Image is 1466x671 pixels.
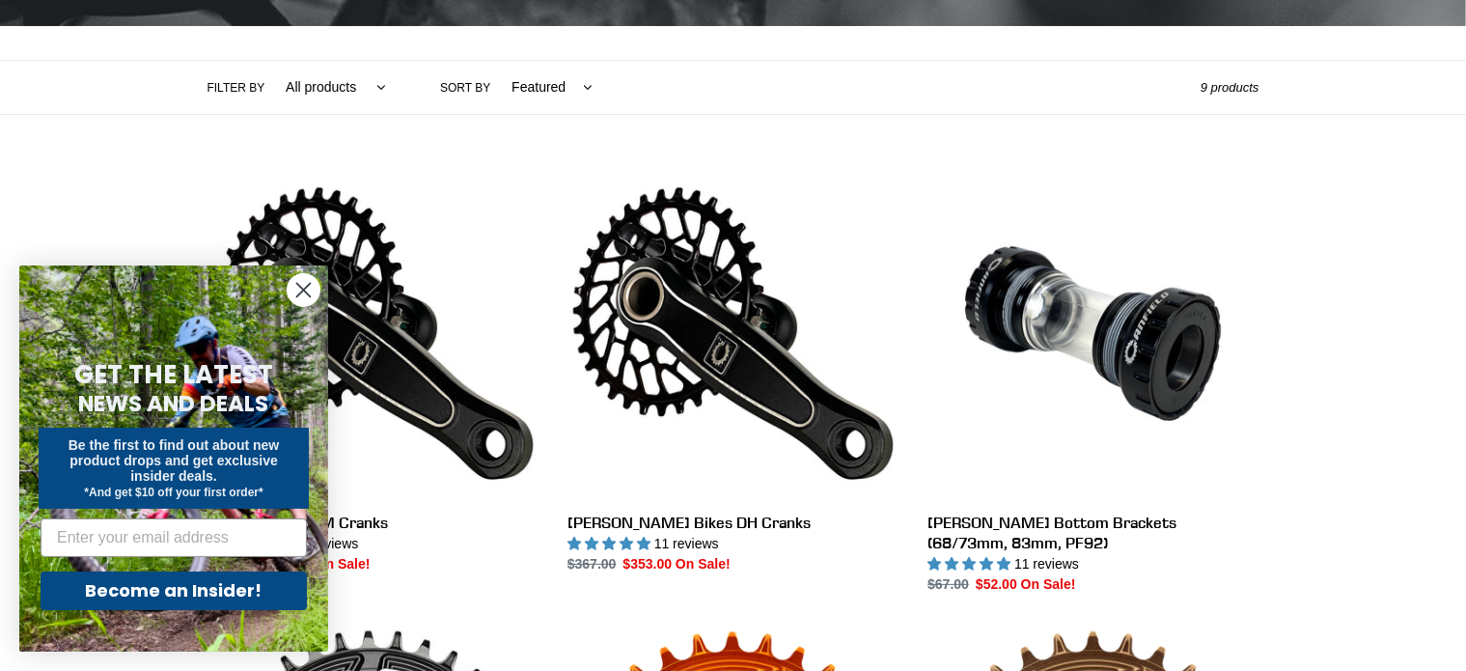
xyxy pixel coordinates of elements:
label: Filter by [207,79,265,97]
span: NEWS AND DEALS [79,388,269,419]
button: Close dialog [287,273,320,307]
span: GET THE LATEST [74,357,273,392]
span: Be the first to find out about new product drops and get exclusive insider deals. [69,437,280,484]
span: 9 products [1201,80,1259,95]
span: *And get $10 off your first order* [84,486,263,499]
button: Become an Insider! [41,572,307,610]
label: Sort by [440,79,490,97]
input: Enter your email address [41,518,307,557]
